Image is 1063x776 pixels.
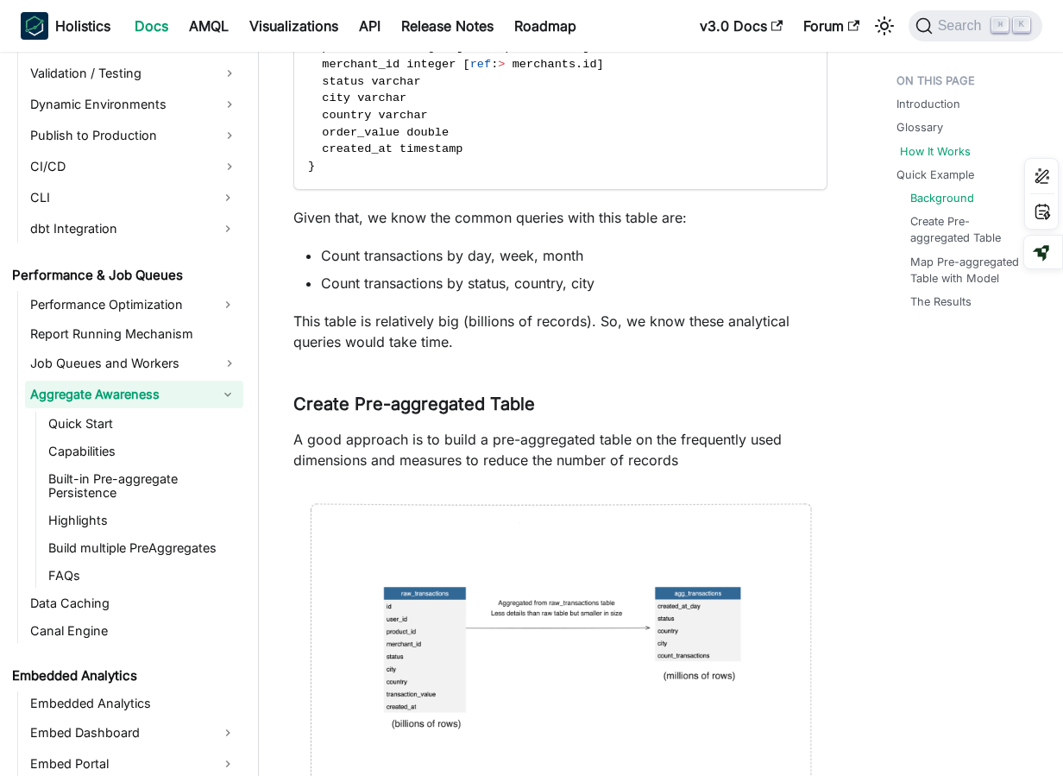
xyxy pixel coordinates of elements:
[357,91,406,104] span: varchar
[293,394,827,415] h3: Create Pre-aggregated Table
[582,58,596,71] span: id
[910,190,974,206] a: Background
[25,122,243,149] a: Publish to Production
[896,167,974,183] a: Quick Example
[406,58,456,71] span: integer
[322,91,350,104] span: city
[212,215,243,243] button: Expand sidebar category 'dbt Integration'
[124,12,179,40] a: Docs
[21,12,48,40] img: Holistics
[55,16,110,36] b: Holistics
[25,591,243,615] a: Data Caching
[910,213,1028,246] a: Create Pre-aggregated Table
[321,273,827,293] li: Count transactions by status, country, city
[576,58,582,71] span: .
[900,143,971,160] a: How It Works
[399,142,462,155] span: timestamp
[322,58,399,71] span: merchant_id
[25,153,243,180] a: CI/CD
[1013,17,1030,33] kbd: K
[212,719,243,747] button: Expand sidebar category 'Embed Dashboard'
[25,91,243,118] a: Dynamic Environments
[896,119,943,136] a: Glossary
[212,291,243,319] button: Expand sidebar category 'Performance Optimization'
[25,60,243,87] a: Validation / Testing
[321,245,827,266] li: Count transactions by day, week, month
[25,291,212,319] a: Performance Optimization
[25,719,212,747] a: Embed Dashboard
[991,17,1009,33] kbd: ⌘
[7,263,243,287] a: Performance & Job Queues
[293,207,827,228] p: Given that, we know the common queries with this table are:
[212,184,243,211] button: Expand sidebar category 'CLI'
[322,126,399,139] span: order_value
[43,439,243,464] a: Capabilities
[43,412,243,436] a: Quick Start
[308,160,315,173] span: }
[498,58,505,71] span: >
[25,619,243,643] a: Canal Engine
[470,58,491,71] span: ref
[239,12,349,40] a: Visualizations
[871,12,898,40] button: Switch between dark and light mode (currently light mode)
[7,664,243,688] a: Embedded Analytics
[896,96,960,112] a: Introduction
[909,10,1042,41] button: Search (Command+K)
[43,564,243,588] a: FAQs
[293,311,827,352] p: This table is relatively big (billions of records). So, we know these analytical queries would ta...
[322,75,364,88] span: status
[491,58,498,71] span: :
[322,142,393,155] span: created_at
[25,691,243,716] a: Embedded Analytics
[25,381,212,408] a: Aggregate Awareness
[379,109,428,122] span: varchar
[513,58,576,71] span: merchants
[391,12,504,40] a: Release Notes
[689,12,793,40] a: v3.0 Docs
[793,12,870,40] a: Forum
[25,350,243,377] a: Job Queues and Workers
[25,184,212,211] a: CLI
[25,322,243,346] a: Report Running Mechanism
[43,467,243,505] a: Built-in Pre-aggregate Persistence
[212,381,243,408] button: Collapse sidebar category 'Aggregate Awareness'
[179,12,239,40] a: AMQL
[25,215,212,243] a: dbt Integration
[322,109,371,122] span: country
[293,429,827,470] p: A good approach is to build a pre-aggregated table on the frequently used dimensions and measures...
[349,12,391,40] a: API
[910,254,1028,287] a: Map Pre-aggregated Table with Model
[43,508,243,533] a: Highlights
[597,58,604,71] span: ]
[406,126,449,139] span: double
[910,293,972,310] a: The Results
[21,12,110,40] a: HolisticsHolistics
[43,536,243,560] a: Build multiple PreAggregates
[504,12,587,40] a: Roadmap
[463,58,470,71] span: [
[371,75,420,88] span: varchar
[933,18,992,34] span: Search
